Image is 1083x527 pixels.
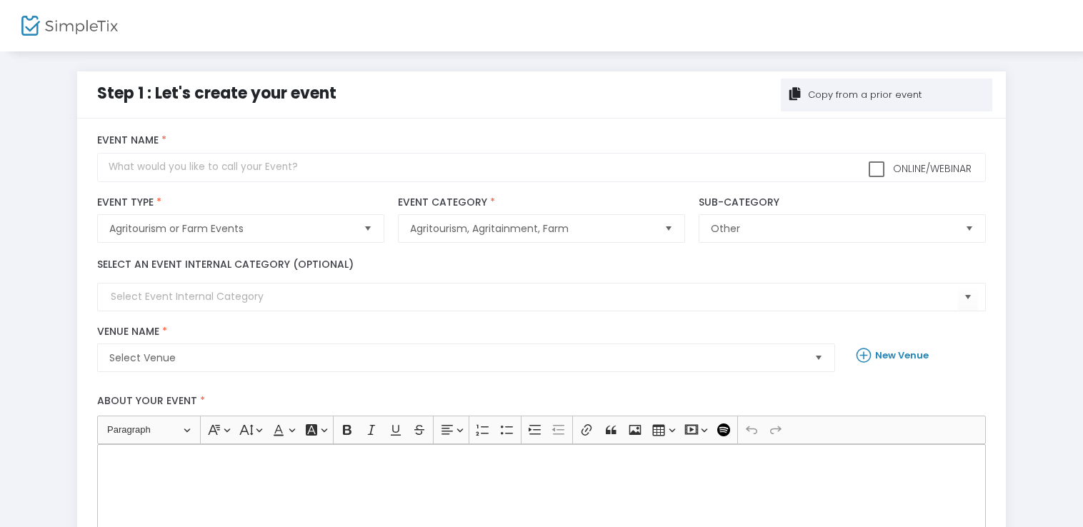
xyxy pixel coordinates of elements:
span: Paragraph [107,421,181,438]
label: Event Type [97,196,384,209]
label: About your event [91,386,993,416]
button: Select [959,215,979,242]
span: Online/Webinar [890,161,972,176]
span: Agritourism or Farm Events [109,221,351,236]
label: Venue Name [97,326,835,338]
input: Select Event Internal Category [111,289,957,304]
button: Select [358,215,378,242]
label: Event Name [97,134,985,147]
label: Select an event internal category (optional) [97,257,354,272]
button: Select [958,283,978,312]
span: Other [711,221,953,236]
label: Event Category [398,196,684,209]
button: Select [659,215,679,242]
span: Agritourism, Agritainment, Farm [410,221,652,236]
div: Editor toolbar [97,416,985,444]
div: Copy from a prior event [806,88,922,102]
button: Paragraph [101,419,197,441]
span: Select Venue [109,351,803,365]
input: What would you like to call your Event? [97,153,985,182]
label: Sub-Category [699,196,985,209]
span: Step 1 : Let's create your event [97,82,336,104]
button: Select [809,344,829,371]
b: New Venue [875,348,929,362]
